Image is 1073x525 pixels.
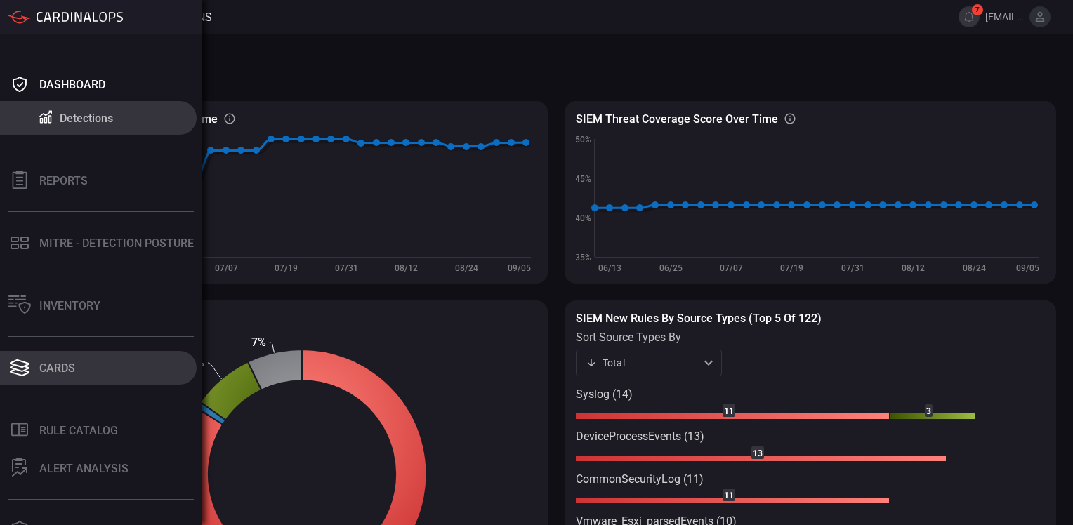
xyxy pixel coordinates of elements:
[575,135,591,145] text: 50%
[39,237,194,250] div: MITRE - Detection Posture
[576,112,778,126] h3: SIEM Threat coverage score over time
[959,6,980,27] button: 7
[586,356,699,370] div: Total
[39,78,105,91] div: Dashboard
[508,263,531,273] text: 09/05
[963,263,986,273] text: 08/24
[753,448,763,458] text: 13
[724,406,734,416] text: 11
[598,263,621,273] text: 06/13
[60,112,113,125] div: Detections
[251,335,266,349] text: 7%
[659,263,683,273] text: 06/25
[724,491,734,500] text: 11
[972,4,983,15] span: 7
[576,331,722,344] label: sort source types by
[215,263,238,273] text: 07/07
[455,263,478,273] text: 08/24
[575,213,591,223] text: 40%
[1016,263,1039,273] text: 09/05
[780,263,803,273] text: 07/19
[902,263,925,273] text: 08/12
[720,263,743,273] text: 07/07
[39,299,100,312] div: Inventory
[841,263,864,273] text: 07/31
[575,253,591,262] text: 35%
[39,462,129,475] div: ALERT ANALYSIS
[576,387,633,401] text: Syslog (14)
[575,174,591,184] text: 45%
[576,472,704,486] text: CommonSecurityLog (11)
[985,11,1024,22] span: [EMAIL_ADDRESS][DOMAIN_NAME]
[39,174,88,187] div: Reports
[576,430,704,443] text: DeviceProcessEvents (13)
[926,406,931,416] text: 3
[39,424,118,437] div: Rule Catalog
[576,312,1045,325] h3: SIEM New rules by source types (Top 5 of 122)
[39,361,75,375] div: Cards
[335,263,358,273] text: 07/31
[275,263,298,273] text: 07/19
[395,263,418,273] text: 08/12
